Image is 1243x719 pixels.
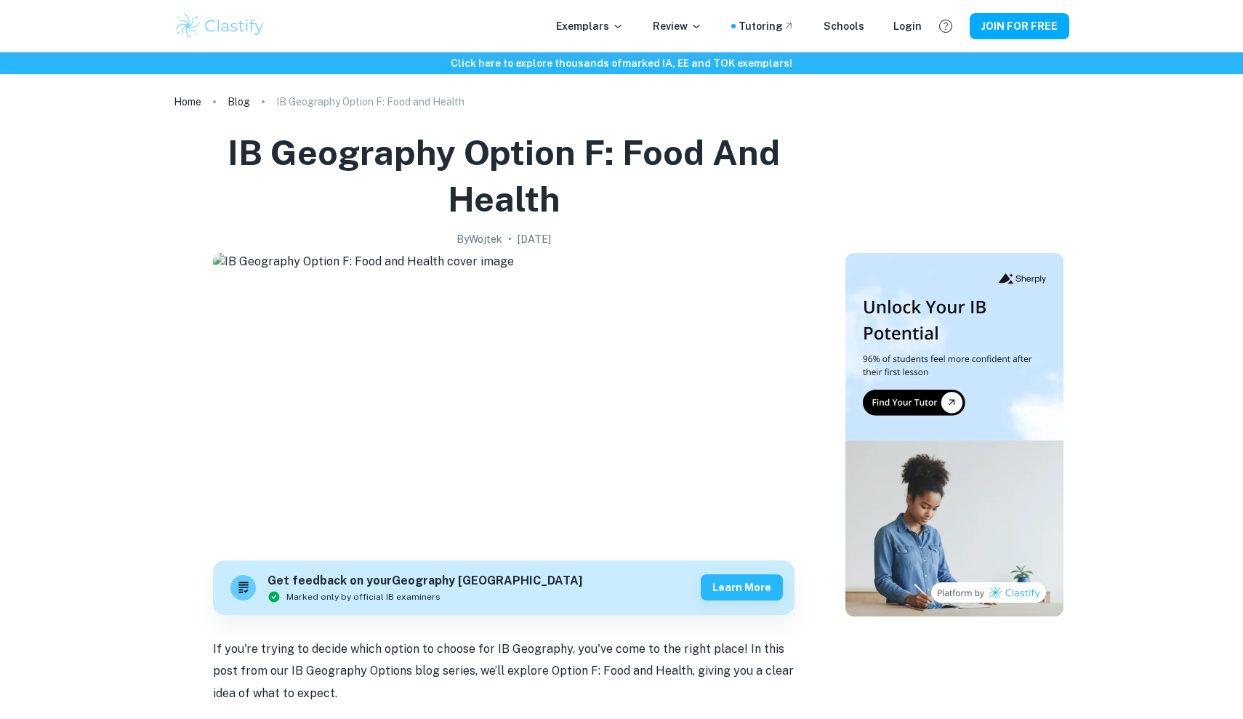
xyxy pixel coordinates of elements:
[556,18,624,34] p: Exemplars
[518,231,551,247] h2: [DATE]
[180,129,828,222] h1: IB Geography Option F: Food and Health
[970,13,1069,39] button: JOIN FOR FREE
[739,18,795,34] a: Tutoring
[267,572,582,590] h6: Get feedback on your Geography [GEOGRAPHIC_DATA]
[456,231,502,247] h2: By Wojtek
[213,561,795,615] a: Get feedback on yourGeography [GEOGRAPHIC_DATA]Marked only by official IB examinersLearn more
[508,231,512,247] p: •
[228,92,250,112] a: Blog
[276,94,464,110] p: IB Geography Option F: Food and Health
[845,253,1063,616] img: Thumbnail
[933,14,958,39] button: Help and Feedback
[174,92,201,112] a: Home
[701,574,783,600] button: Learn more
[653,18,702,34] p: Review
[213,253,795,544] img: IB Geography Option F: Food and Health cover image
[213,638,795,704] p: If you're trying to decide which option to choose for IB Geography, you've come to the right plac...
[893,18,922,34] a: Login
[3,55,1240,71] h6: Click here to explore thousands of marked IA, EE and TOK exemplars !
[174,12,266,41] img: Clastify logo
[286,590,441,603] span: Marked only by official IB examiners
[824,18,864,34] a: Schools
